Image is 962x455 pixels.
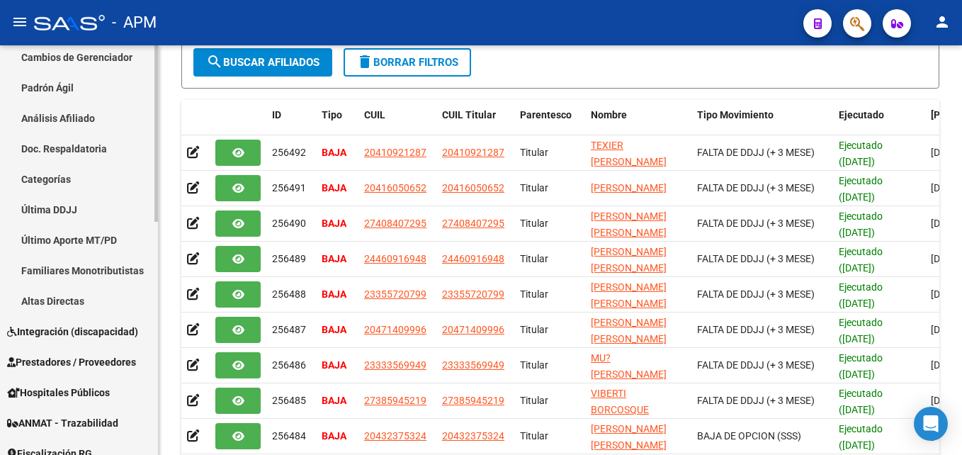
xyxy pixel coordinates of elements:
[272,288,306,300] span: 256488
[591,109,627,120] span: Nombre
[322,253,346,264] strong: BAJA
[839,352,883,380] span: Ejecutado ([DATE])
[322,324,346,335] strong: BAJA
[931,147,960,158] span: [DATE]
[436,100,514,147] datatable-header-cell: CUIL Titular
[364,182,426,193] span: 20416050652
[206,56,319,69] span: Buscar Afiliados
[914,407,948,441] div: Open Intercom Messenger
[520,218,548,229] span: Titular
[520,109,572,120] span: Parentesco
[7,324,138,339] span: Integración (discapacidad)
[931,218,960,229] span: [DATE]
[356,56,458,69] span: Borrar Filtros
[520,359,548,371] span: Titular
[839,388,883,415] span: Ejecutado ([DATE])
[931,395,960,406] span: [DATE]
[697,359,815,371] span: FALTA DE DDJJ (+ 3 MESE)
[358,100,436,147] datatable-header-cell: CUIL
[206,53,223,70] mat-icon: search
[697,430,801,442] span: BAJA DE OPCION (SSS)
[839,246,883,274] span: Ejecutado ([DATE])
[364,395,426,406] span: 27385945219
[364,430,426,442] span: 20432375324
[272,324,306,335] span: 256487
[931,182,960,193] span: [DATE]
[931,324,960,335] span: [DATE]
[697,395,815,406] span: FALTA DE DDJJ (+ 3 MESE)
[364,218,426,229] span: 27408407295
[364,288,426,300] span: 23355720799
[356,53,373,70] mat-icon: delete
[442,324,504,335] span: 20471409996
[322,147,346,158] strong: BAJA
[322,359,346,371] strong: BAJA
[272,182,306,193] span: 256491
[442,288,504,300] span: 23355720799
[697,147,815,158] span: FALTA DE DDJJ (+ 3 MESE)
[316,100,358,147] datatable-header-cell: Tipo
[839,140,883,167] span: Ejecutado ([DATE])
[364,359,426,371] span: 23333569949
[697,324,815,335] span: FALTA DE DDJJ (+ 3 MESE)
[322,430,346,442] strong: BAJA
[322,218,346,229] strong: BAJA
[520,324,548,335] span: Titular
[697,288,815,300] span: FALTA DE DDJJ (+ 3 MESE)
[591,182,667,193] span: [PERSON_NAME]
[697,253,815,264] span: FALTA DE DDJJ (+ 3 MESE)
[193,48,332,77] button: Buscar Afiliados
[266,100,316,147] datatable-header-cell: ID
[697,109,774,120] span: Tipo Movimiento
[839,317,883,344] span: Ejecutado ([DATE])
[520,430,548,442] span: Titular
[514,100,585,147] datatable-header-cell: Parentesco
[272,147,306,158] span: 256492
[585,100,691,147] datatable-header-cell: Nombre
[442,147,504,158] span: 20410921287
[442,218,504,229] span: 27408407295
[697,218,815,229] span: FALTA DE DDJJ (+ 3 MESE)
[591,388,649,432] span: VIBERTI BORCOSQUE CAMILA
[344,48,471,77] button: Borrar Filtros
[591,210,667,238] span: [PERSON_NAME] [PERSON_NAME]
[833,100,925,147] datatable-header-cell: Ejecutado
[272,395,306,406] span: 256485
[591,246,667,274] span: [PERSON_NAME] [PERSON_NAME]
[7,354,136,370] span: Prestadores / Proveedores
[442,109,496,120] span: CUIL Titular
[364,253,426,264] span: 24460916948
[272,109,281,120] span: ID
[591,317,667,344] span: [PERSON_NAME] [PERSON_NAME]
[322,109,342,120] span: Tipo
[931,288,960,300] span: [DATE]
[520,395,548,406] span: Titular
[442,253,504,264] span: 24460916948
[442,359,504,371] span: 23333569949
[442,182,504,193] span: 20416050652
[112,7,157,38] span: - APM
[839,109,884,120] span: Ejecutado
[591,423,667,451] span: [PERSON_NAME] [PERSON_NAME]
[520,147,548,158] span: Titular
[322,182,346,193] strong: BAJA
[591,281,667,309] span: [PERSON_NAME] [PERSON_NAME]
[442,395,504,406] span: 27385945219
[520,182,548,193] span: Titular
[931,359,960,371] span: [DATE]
[591,352,667,380] span: MU?[PERSON_NAME]
[697,182,815,193] span: FALTA DE DDJJ (+ 3 MESE)
[272,359,306,371] span: 256486
[934,13,951,30] mat-icon: person
[322,395,346,406] strong: BAJA
[839,281,883,309] span: Ejecutado ([DATE])
[11,13,28,30] mat-icon: menu
[272,430,306,442] span: 256484
[931,253,960,264] span: [DATE]
[591,140,667,184] span: TEXIER [PERSON_NAME] [PERSON_NAME]
[442,430,504,442] span: 20432375324
[7,385,110,400] span: Hospitales Públicos
[272,253,306,264] span: 256489
[839,175,883,203] span: Ejecutado ([DATE])
[520,288,548,300] span: Titular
